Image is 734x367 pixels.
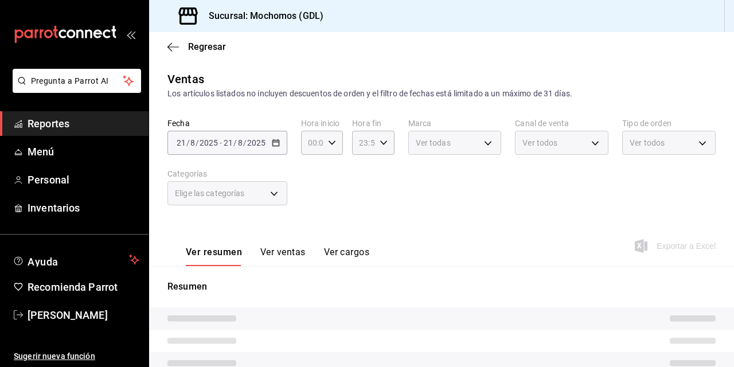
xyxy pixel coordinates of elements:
[515,119,608,127] label: Canal de venta
[220,138,222,147] span: -
[167,41,226,52] button: Regresar
[352,119,394,127] label: Hora fin
[28,202,80,214] font: Inventarios
[28,281,118,293] font: Recomienda Parrot
[247,138,266,147] input: ----
[31,75,123,87] span: Pregunta a Parrot AI
[28,253,124,267] span: Ayuda
[416,137,451,149] span: Ver todas
[176,138,186,147] input: --
[243,138,247,147] span: /
[522,137,557,149] span: Ver todos
[622,119,716,127] label: Tipo de orden
[28,118,69,130] font: Reportes
[186,247,242,258] font: Ver resumen
[167,280,716,294] p: Resumen
[167,119,287,127] label: Fecha
[301,119,343,127] label: Hora inicio
[13,69,141,93] button: Pregunta a Parrot AI
[167,170,287,178] label: Categorías
[200,9,323,23] h3: Sucursal: Mochomos (GDL)
[408,119,502,127] label: Marca
[8,83,141,95] a: Pregunta a Parrot AI
[186,247,369,266] div: Pestañas de navegación
[223,138,233,147] input: --
[196,138,199,147] span: /
[175,188,245,199] span: Elige las categorías
[28,174,69,186] font: Personal
[126,30,135,39] button: open_drawer_menu
[237,138,243,147] input: --
[28,309,108,321] font: [PERSON_NAME]
[28,146,54,158] font: Menú
[233,138,237,147] span: /
[190,138,196,147] input: --
[186,138,190,147] span: /
[199,138,218,147] input: ----
[167,71,204,88] div: Ventas
[14,352,95,361] font: Sugerir nueva función
[260,247,306,266] button: Ver ventas
[188,41,226,52] span: Regresar
[630,137,665,149] span: Ver todos
[167,88,716,100] div: Los artículos listados no incluyen descuentos de orden y el filtro de fechas está limitado a un m...
[324,247,370,266] button: Ver cargos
